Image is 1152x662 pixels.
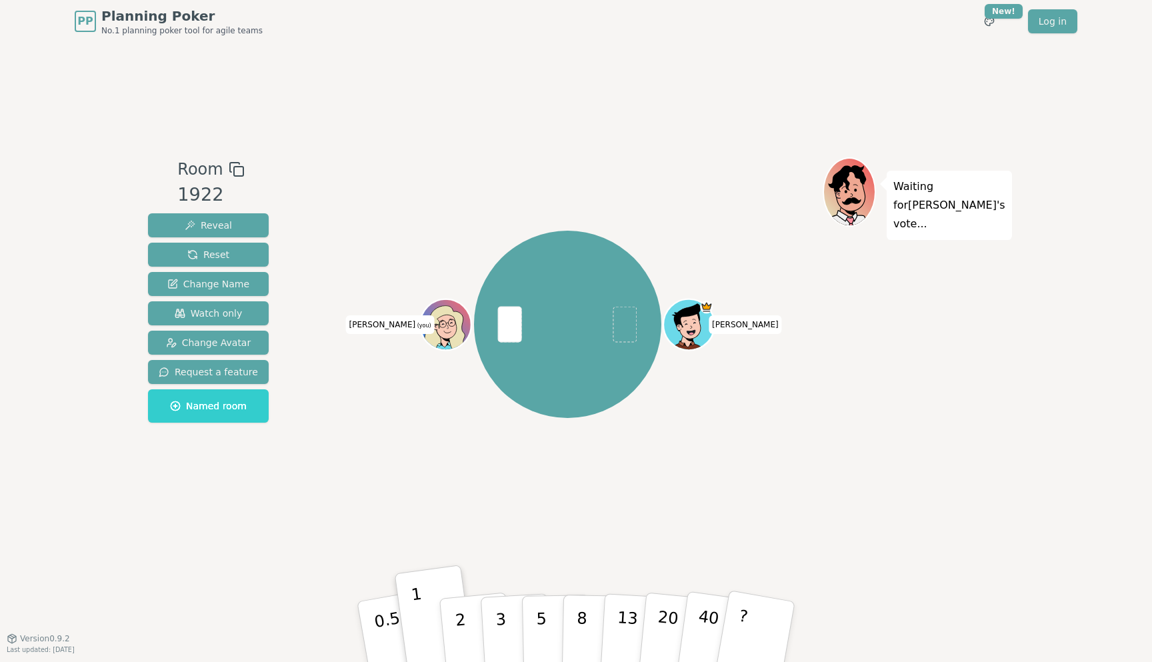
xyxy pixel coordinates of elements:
span: Room [177,157,223,181]
button: Reveal [148,213,269,237]
span: Change Avatar [166,336,251,349]
button: Watch only [148,301,269,325]
span: Last updated: [DATE] [7,646,75,653]
p: 1 [410,585,430,657]
span: Reveal [185,219,232,232]
span: Version 0.9.2 [20,633,70,644]
span: (you) [415,323,431,329]
button: New! [977,9,1001,33]
span: No.1 planning poker tool for agile teams [101,25,263,36]
div: 1922 [177,181,244,209]
p: Waiting for [PERSON_NAME] 's vote... [893,177,1005,233]
a: Log in [1028,9,1077,33]
button: Change Name [148,272,269,296]
button: Version0.9.2 [7,633,70,644]
span: Named room [170,399,247,413]
span: Watch only [175,307,243,320]
button: Change Avatar [148,331,269,355]
span: PP [77,13,93,29]
button: Click to change your avatar [422,301,470,349]
a: PPPlanning PokerNo.1 planning poker tool for agile teams [75,7,263,36]
button: Named room [148,389,269,423]
span: Request a feature [159,365,258,379]
div: New! [985,4,1023,19]
span: Reset [187,248,229,261]
span: Anna is the host [701,301,713,313]
span: Change Name [167,277,249,291]
span: Click to change your name [345,315,434,334]
button: Request a feature [148,360,269,384]
span: Planning Poker [101,7,263,25]
span: Click to change your name [709,315,782,334]
button: Reset [148,243,269,267]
